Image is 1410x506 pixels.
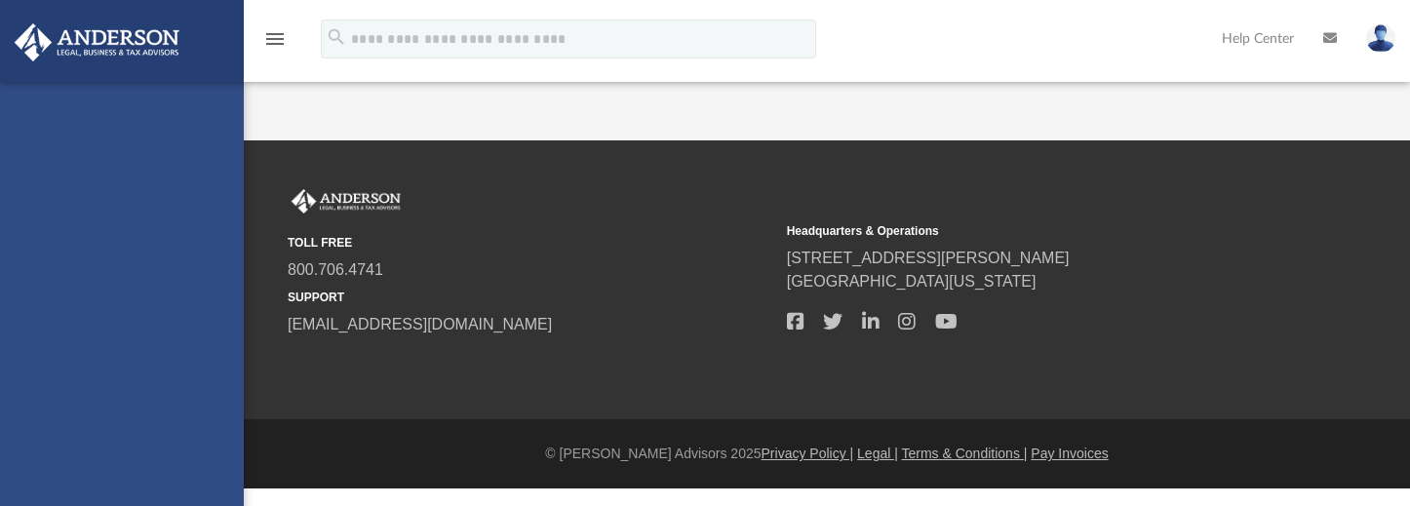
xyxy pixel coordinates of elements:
[288,316,552,332] a: [EMAIL_ADDRESS][DOMAIN_NAME]
[288,234,773,252] small: TOLL FREE
[857,446,898,461] a: Legal |
[1031,446,1108,461] a: Pay Invoices
[263,27,287,51] i: menu
[787,273,1037,290] a: [GEOGRAPHIC_DATA][US_STATE]
[326,26,347,48] i: search
[9,23,185,61] img: Anderson Advisors Platinum Portal
[787,250,1070,266] a: [STREET_ADDRESS][PERSON_NAME]
[902,446,1028,461] a: Terms & Conditions |
[1366,24,1395,53] img: User Pic
[244,444,1410,464] div: © [PERSON_NAME] Advisors 2025
[762,446,854,461] a: Privacy Policy |
[288,261,383,278] a: 800.706.4741
[787,222,1273,240] small: Headquarters & Operations
[263,37,287,51] a: menu
[288,289,773,306] small: SUPPORT
[288,189,405,214] img: Anderson Advisors Platinum Portal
